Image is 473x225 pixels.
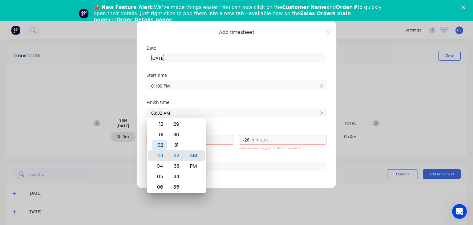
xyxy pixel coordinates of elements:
div: Close [461,6,467,9]
b: 📣 New Feature Alert: [94,4,154,10]
div: AM [186,150,201,161]
div: 05 [152,171,167,182]
div: 31 [169,140,184,150]
div: PM [186,161,201,171]
b: Order Details pages [117,17,172,22]
div: Start time [147,73,326,77]
div: 32 [169,150,184,161]
div: 34 [169,171,184,182]
b: Customer Name [282,4,326,10]
div: 03 [152,150,167,161]
div: Hour [151,118,168,193]
div: 29 [169,119,184,129]
div: Finish time [147,100,326,104]
div: 12 [152,119,167,129]
b: Order # [336,4,358,10]
div: We’ve made things easier! You can now click on the and to quickly open their details. Just right-... [94,4,384,23]
div: 02 [152,140,167,150]
input: 0 [239,135,250,144]
b: Sales Orders main page [94,10,351,22]
iframe: Intercom live chat [452,204,467,219]
div: Order # [147,154,326,159]
label: minutes [252,137,326,144]
div: 01 [152,129,167,140]
div: Notes [147,181,326,185]
img: Profile image for Team [79,9,89,18]
div: 06 [152,182,167,192]
span: Add timesheet [147,29,326,36]
div: Hours worked [147,127,326,132]
input: Search order number... [147,162,326,171]
div: 30 [169,129,184,140]
div: 04 [152,161,167,171]
div: 35 [169,182,184,192]
div: minutes must be greater than or equal to 0 [239,146,316,150]
div: 33 [169,161,184,171]
div: Minute [168,118,185,193]
div: Date [147,46,326,50]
